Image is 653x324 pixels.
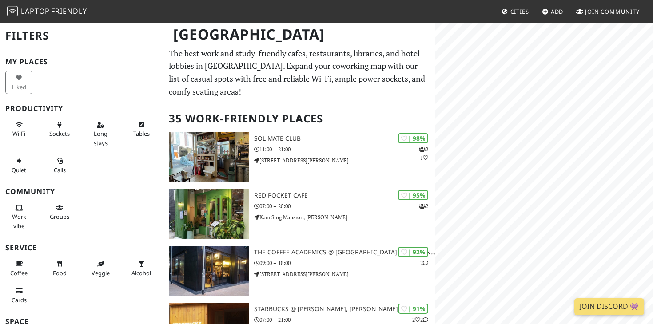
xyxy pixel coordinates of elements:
[5,58,158,66] h3: My Places
[254,135,435,142] h3: SOL Mate Club
[12,213,26,229] span: People working
[169,105,430,132] h2: 35 Work-Friendly Places
[254,156,435,165] p: [STREET_ADDRESS][PERSON_NAME]
[21,6,50,16] span: Laptop
[573,4,643,20] a: Join Community
[398,247,428,257] div: | 92%
[419,145,428,162] p: 2 1
[412,316,428,324] p: 2 2
[254,249,435,256] h3: The Coffee Academics @ [GEOGRAPHIC_DATA][PERSON_NAME]
[254,145,435,154] p: 11:00 – 21:00
[254,305,435,313] h3: Starbucks @ [PERSON_NAME], [PERSON_NAME]
[131,269,151,277] span: Alcohol
[254,316,435,324] p: 07:00 – 21:00
[169,189,249,239] img: Red Pocket Cafe
[12,130,25,138] span: Stable Wi-Fi
[5,201,32,233] button: Work vibe
[254,270,435,278] p: [STREET_ADDRESS][PERSON_NAME]
[585,8,640,16] span: Join Community
[510,8,529,16] span: Cities
[254,213,435,221] p: Kam Sing Mansion, [PERSON_NAME]
[133,130,150,138] span: Work-friendly tables
[254,259,435,267] p: 09:00 – 18:00
[46,257,73,280] button: Food
[51,6,87,16] span: Friendly
[398,304,428,314] div: | 91%
[5,154,32,177] button: Quiet
[163,189,436,239] a: Red Pocket Cafe | 95% 2 Red Pocket Cafe 07:00 – 20:00 Kam Sing Mansion, [PERSON_NAME]
[163,132,436,182] a: SOL Mate Club | 98% 21 SOL Mate Club 11:00 – 21:00 [STREET_ADDRESS][PERSON_NAME]
[169,246,249,296] img: The Coffee Academics @ Sai Yuen Lane
[128,257,155,280] button: Alcohol
[94,130,108,146] span: Long stays
[420,259,428,267] p: 2
[551,8,564,16] span: Add
[498,4,533,20] a: Cities
[49,130,70,138] span: Power sockets
[54,166,66,174] span: Video/audio calls
[5,104,158,113] h3: Productivity
[5,244,158,252] h3: Service
[46,118,73,141] button: Sockets
[538,4,567,20] a: Add
[169,132,249,182] img: SOL Mate Club
[50,213,69,221] span: Group tables
[128,118,155,141] button: Tables
[5,118,32,141] button: Wi-Fi
[46,201,73,224] button: Groups
[398,133,428,143] div: | 98%
[53,269,67,277] span: Food
[5,187,158,196] h3: Community
[166,22,434,47] h1: [GEOGRAPHIC_DATA]
[87,257,114,280] button: Veggie
[5,257,32,280] button: Coffee
[12,166,26,174] span: Quiet
[12,296,27,304] span: Credit cards
[574,298,644,315] a: Join Discord 👾
[5,22,158,49] h2: Filters
[419,202,428,210] p: 2
[254,192,435,199] h3: Red Pocket Cafe
[46,154,73,177] button: Calls
[169,47,430,98] p: The best work and study-friendly cafes, restaurants, libraries, and hotel lobbies in [GEOGRAPHIC_...
[398,190,428,200] div: | 95%
[5,284,32,307] button: Cards
[92,269,110,277] span: Veggie
[163,246,436,296] a: The Coffee Academics @ Sai Yuen Lane | 92% 2 The Coffee Academics @ [GEOGRAPHIC_DATA][PERSON_NAME...
[254,202,435,210] p: 07:00 – 20:00
[7,4,87,20] a: LaptopFriendly LaptopFriendly
[10,269,28,277] span: Coffee
[7,6,18,16] img: LaptopFriendly
[87,118,114,150] button: Long stays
